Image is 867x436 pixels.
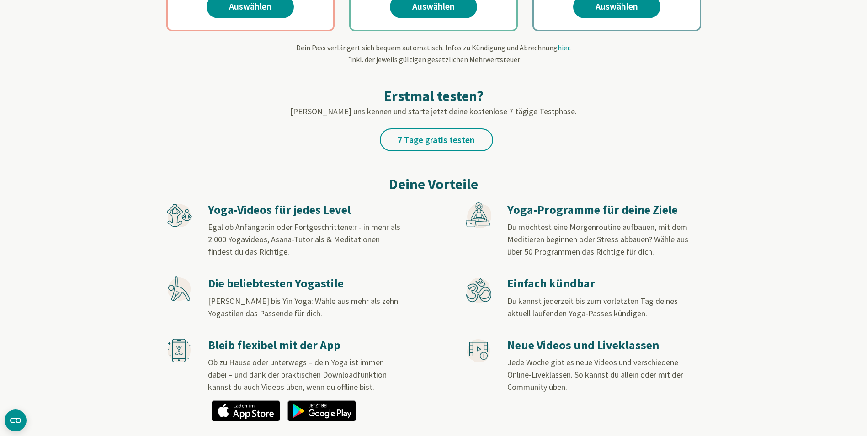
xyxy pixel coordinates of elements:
[558,43,571,52] span: hier.
[166,173,701,195] h2: Deine Vorteile
[507,202,700,218] h3: Yoga-Programme für deine Ziele
[507,222,688,257] span: Du möchtest eine Morgenroutine aufbauen, mit dem Meditieren beginnen oder Stress abbauen? Wähle a...
[208,357,387,392] span: Ob zu Hause oder unterwegs – dein Yoga ist immer dabei – und dank der praktischen Downloadfunktio...
[5,409,27,431] button: CMP-Widget öffnen
[507,357,683,392] span: Jede Woche gibt es neue Videos und verschiedene Online-Liveklassen. So kannst du allein oder mit ...
[166,87,701,105] h2: Erstmal testen?
[208,222,400,257] span: Egal ob Anfänger:in oder Fortgeschrittene:r - in mehr als 2.000 Yogavideos, Asana-Tutorials & Med...
[380,128,493,151] a: 7 Tage gratis testen
[166,105,701,117] p: [PERSON_NAME] uns kennen und starte jetzt deine kostenlose 7 tägige Testphase.
[208,276,401,291] h3: Die beliebtesten Yogastile
[507,338,700,353] h3: Neue Videos und Liveklassen
[287,400,356,421] img: app_googleplay_de.png
[208,202,401,218] h3: Yoga-Videos für jedes Level
[212,400,280,421] img: app_appstore_de.png
[208,338,401,353] h3: Bleib flexibel mit der App
[507,276,700,291] h3: Einfach kündbar
[507,296,678,319] span: Du kannst jederzeit bis zum vorletzten Tag deines aktuell laufenden Yoga-Passes kündigen.
[166,42,701,65] div: Dein Pass verlängert sich bequem automatisch. Infos zu Kündigung und Abrechnung
[347,55,520,64] span: inkl. der jeweils gültigen gesetzlichen Mehrwertsteuer
[208,296,398,319] span: [PERSON_NAME] bis Yin Yoga: Wähle aus mehr als zehn Yogastilen das Passende für dich.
